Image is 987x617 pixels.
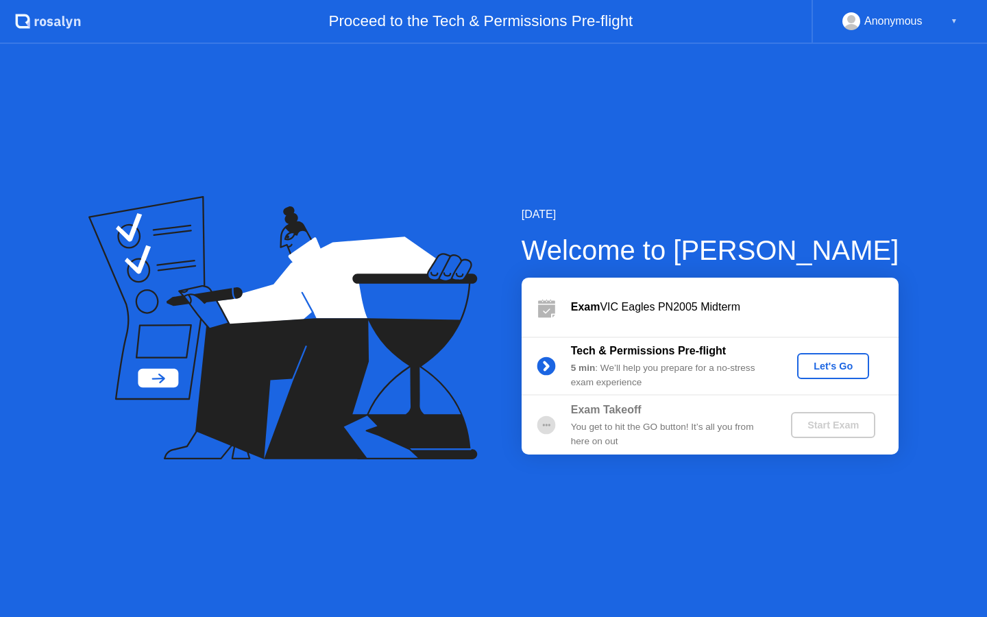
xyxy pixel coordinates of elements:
button: Start Exam [791,412,875,438]
div: VIC Eagles PN2005 Midterm [571,299,899,315]
button: Let's Go [797,353,869,379]
div: : We’ll help you prepare for a no-stress exam experience [571,361,768,389]
b: Exam Takeoff [571,404,642,415]
div: Start Exam [796,420,870,431]
b: 5 min [571,363,596,373]
div: ▼ [951,12,958,30]
b: Tech & Permissions Pre-flight [571,345,726,356]
div: Welcome to [PERSON_NAME] [522,230,899,271]
div: You get to hit the GO button! It’s all you from here on out [571,420,768,448]
b: Exam [571,301,600,313]
div: Anonymous [864,12,923,30]
div: [DATE] [522,206,899,223]
div: Let's Go [803,361,864,372]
